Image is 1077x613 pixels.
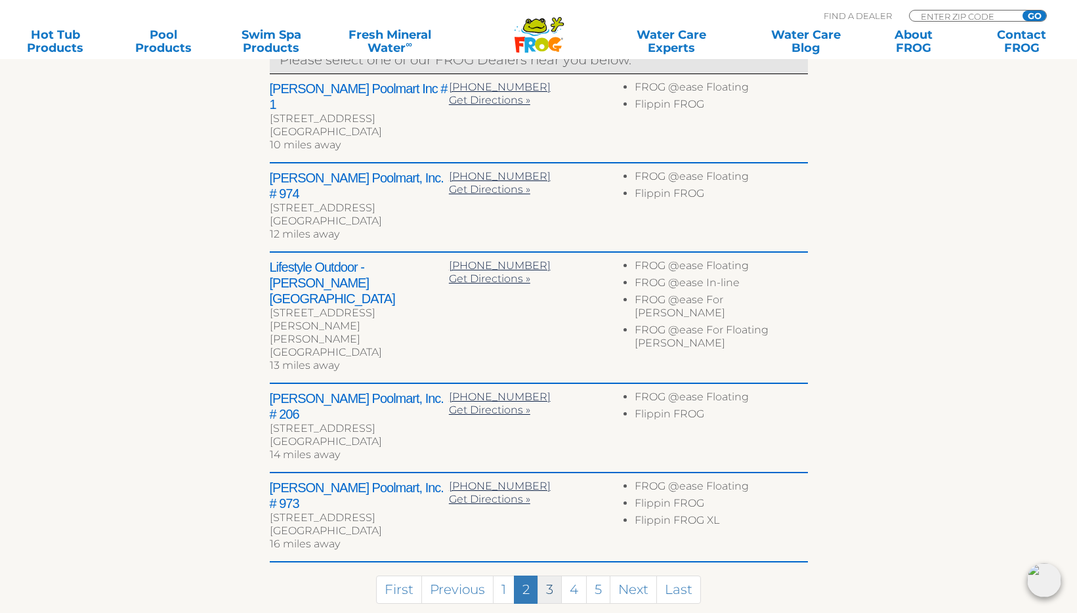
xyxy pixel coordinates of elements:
[635,170,807,187] li: FROG @ease Floating
[13,28,97,54] a: Hot TubProducts
[449,404,530,416] a: Get Directions »
[635,98,807,115] li: Flippin FROG
[270,259,449,306] h2: Lifestyle Outdoor - [PERSON_NAME][GEOGRAPHIC_DATA]
[603,28,740,54] a: Water CareExperts
[635,391,807,408] li: FROG @ease Floating
[635,497,807,514] li: Flippin FROG
[493,576,515,604] a: 1
[121,28,205,54] a: PoolProducts
[635,408,807,425] li: Flippin FROG
[270,215,449,228] div: [GEOGRAPHIC_DATA]
[270,511,449,524] div: [STREET_ADDRESS]
[270,359,339,371] span: 13 miles away
[270,391,449,422] h2: [PERSON_NAME] Poolmart, Inc. # 206
[1027,563,1061,597] img: openIcon
[449,259,551,272] a: [PHONE_NUMBER]
[270,81,449,112] h2: [PERSON_NAME] Poolmart Inc # 1
[421,576,494,604] a: Previous
[514,576,538,604] a: 2
[270,170,449,201] h2: [PERSON_NAME] Poolmart, Inc. # 974
[270,125,449,138] div: [GEOGRAPHIC_DATA]
[337,28,442,54] a: Fresh MineralWater∞
[610,576,657,604] a: Next
[824,10,892,22] p: Find A Dealer
[586,576,610,604] a: 5
[635,480,807,497] li: FROG @ease Floating
[449,81,551,93] a: [PHONE_NUMBER]
[280,49,798,70] p: Please select one of our FROG Dealers near you below.
[270,306,449,333] div: [STREET_ADDRESS][PERSON_NAME]
[449,391,551,403] a: [PHONE_NUMBER]
[270,112,449,125] div: [STREET_ADDRESS]
[635,514,807,531] li: Flippin FROG XL
[229,28,313,54] a: Swim SpaProducts
[449,94,530,106] a: Get Directions »
[561,576,587,604] a: 4
[270,480,449,511] h2: [PERSON_NAME] Poolmart, Inc. # 973
[449,272,530,285] a: Get Directions »
[449,170,551,182] a: [PHONE_NUMBER]
[635,259,807,276] li: FROG @ease Floating
[270,138,341,151] span: 10 miles away
[635,324,807,354] li: FROG @ease For Floating [PERSON_NAME]
[449,480,551,492] a: [PHONE_NUMBER]
[449,493,530,505] a: Get Directions »
[270,228,339,240] span: 12 miles away
[270,422,449,435] div: [STREET_ADDRESS]
[270,524,449,538] div: [GEOGRAPHIC_DATA]
[656,576,701,604] a: Last
[919,11,1008,22] input: Zip Code Form
[635,81,807,98] li: FROG @ease Floating
[635,293,807,324] li: FROG @ease For [PERSON_NAME]
[270,435,449,448] div: [GEOGRAPHIC_DATA]
[406,39,412,49] sup: ∞
[635,187,807,204] li: Flippin FROG
[980,28,1064,54] a: ContactFROG
[449,183,530,196] a: Get Directions »
[1023,11,1046,21] input: GO
[538,576,562,604] a: 3
[270,538,340,550] span: 16 miles away
[270,333,449,359] div: [PERSON_NAME][GEOGRAPHIC_DATA]
[376,576,422,604] a: First
[635,276,807,293] li: FROG @ease In-line
[270,448,340,461] span: 14 miles away
[872,28,956,54] a: AboutFROG
[764,28,848,54] a: Water CareBlog
[270,201,449,215] div: [STREET_ADDRESS]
